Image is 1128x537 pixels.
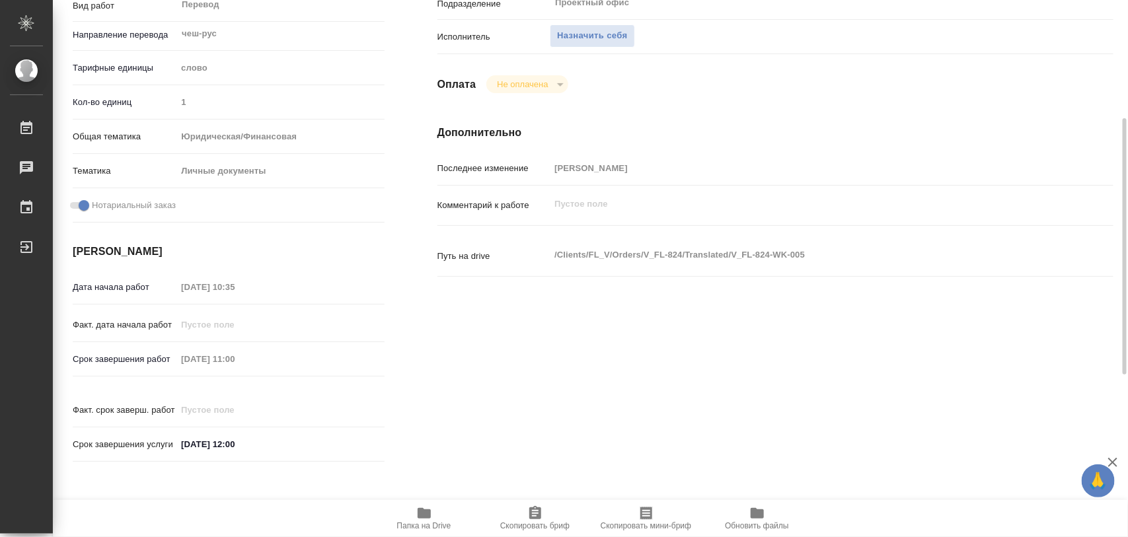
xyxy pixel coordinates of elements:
[176,125,384,148] div: Юридическая/Финансовая
[397,521,451,530] span: Папка на Drive
[1082,464,1115,497] button: 🙏
[176,435,292,454] input: ✎ Введи что-нибудь
[73,404,176,417] p: Факт. срок заверш. работ
[437,162,550,175] p: Последнее изменение
[73,96,176,109] p: Кол-во единиц
[1087,467,1109,495] span: 🙏
[437,77,476,92] h4: Оплата
[73,244,385,260] h4: [PERSON_NAME]
[176,315,292,334] input: Пустое поле
[550,244,1057,266] textarea: /Clients/FL_V/Orders/V_FL-824/Translated/V_FL-824-WK-005
[176,92,384,112] input: Пустое поле
[176,160,384,182] div: Личные документы
[73,353,176,366] p: Срок завершения работ
[500,521,570,530] span: Скопировать бриф
[176,277,292,297] input: Пустое поле
[73,318,176,332] p: Факт. дата начала работ
[369,500,480,537] button: Папка на Drive
[437,250,550,263] p: Путь на drive
[176,349,292,369] input: Пустое поле
[176,400,292,419] input: Пустое поле
[550,159,1057,178] input: Пустое поле
[557,28,627,44] span: Назначить себя
[725,521,789,530] span: Обновить файлы
[73,130,176,143] p: Общая тематика
[591,500,702,537] button: Скопировать мини-бриф
[601,521,691,530] span: Скопировать мини-бриф
[437,125,1113,141] h4: Дополнительно
[486,75,568,93] div: Не оплачена
[92,199,176,212] span: Нотариальный заказ
[73,28,176,42] p: Направление перевода
[73,281,176,294] p: Дата начала работ
[493,79,552,90] button: Не оплачена
[73,438,176,451] p: Срок завершения услуги
[437,30,550,44] p: Исполнитель
[176,57,384,79] div: слово
[73,61,176,75] p: Тарифные единицы
[550,24,634,48] button: Назначить себя
[73,164,176,178] p: Тематика
[702,500,813,537] button: Обновить файлы
[437,199,550,212] p: Комментарий к работе
[480,500,591,537] button: Скопировать бриф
